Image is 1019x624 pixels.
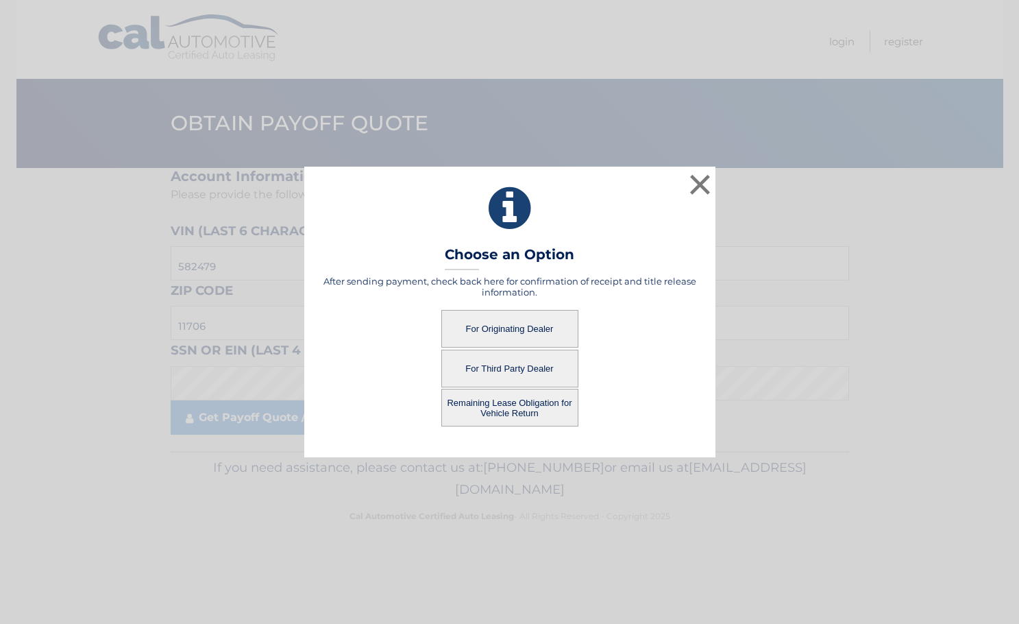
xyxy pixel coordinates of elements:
[441,389,578,427] button: Remaining Lease Obligation for Vehicle Return
[445,246,574,270] h3: Choose an Option
[441,350,578,387] button: For Third Party Dealer
[441,310,578,348] button: For Originating Dealer
[321,276,698,298] h5: After sending payment, check back here for confirmation of receipt and title release information.
[687,171,714,198] button: ×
